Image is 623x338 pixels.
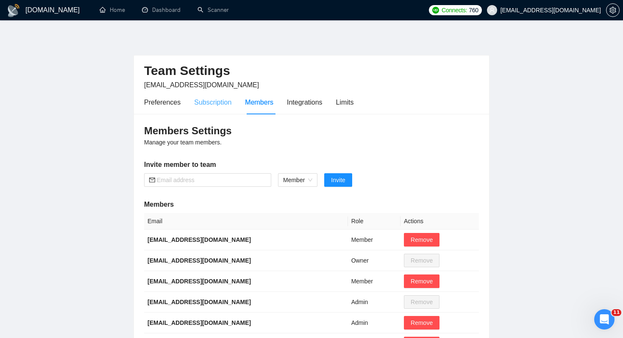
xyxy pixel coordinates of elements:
[411,235,433,244] span: Remove
[469,6,478,15] span: 760
[348,313,400,333] td: Admin
[7,57,163,232] div: Nazar says…
[144,139,222,146] span: Manage your team members.
[149,3,164,19] div: Close
[404,316,439,330] button: Remove
[144,160,479,170] h5: Invite member to team
[147,257,251,264] b: [EMAIL_ADDRESS][DOMAIN_NAME]
[324,173,352,187] button: Invite
[336,97,354,108] div: Limits
[7,57,139,217] div: Hi, my name is [PERSON_NAME].​I see you’d like to change the account email - unfortunately, it’s ...
[52,39,129,47] div: joined the conversation
[594,309,615,330] iframe: Intercom live chat
[14,79,132,146] div: I see you’d like to change the account email - unfortunately, it’s not possible to replace the ex...
[606,7,620,14] a: setting
[144,81,259,89] span: [EMAIL_ADDRESS][DOMAIN_NAME]
[245,97,273,108] div: Members
[24,5,38,18] img: Profile image for Nazar
[432,7,439,14] img: upwork-logo.png
[7,232,163,244] div: [DATE]
[133,3,149,19] button: Home
[27,273,33,280] button: Gif picker
[612,309,621,316] span: 11
[147,236,251,243] b: [EMAIL_ADDRESS][DOMAIN_NAME]
[348,250,400,271] td: Owner
[489,7,495,13] span: user
[147,278,251,285] b: [EMAIL_ADDRESS][DOMAIN_NAME]
[606,7,619,14] span: setting
[6,3,22,19] button: go back
[348,271,400,292] td: Member
[41,11,82,19] p: Active 12h ago
[400,213,479,230] th: Actions
[144,124,479,138] h3: Members Settings
[442,6,467,15] span: Connects:
[144,199,479,210] h5: Members
[100,6,125,14] a: homeHome
[404,233,439,247] button: Remove
[404,274,439,288] button: Remove
[287,97,323,108] div: Integrations
[142,6,181,14] a: dashboardDashboard
[606,3,620,17] button: setting
[14,219,52,224] div: Nazar • [DATE]
[7,255,162,270] textarea: Message…
[37,249,156,274] div: I'm already admin. But does it mean that person with current email -
[41,39,49,47] img: Profile image for Nazar
[197,6,229,14] a: searchScanner
[7,38,163,57] div: Nazar says…
[348,213,400,230] th: Role
[411,318,433,327] span: Remove
[7,4,20,17] img: logo
[13,273,20,280] button: Emoji picker
[147,299,251,305] b: [EMAIL_ADDRESS][DOMAIN_NAME]
[54,273,61,280] button: Start recording
[40,273,47,280] button: Upload attachment
[41,4,61,11] h1: Nazar
[52,40,68,46] b: Nazar
[144,213,348,230] th: Email
[331,175,345,185] span: Invite
[157,175,266,185] input: Email address
[149,177,155,183] span: mail
[144,97,181,108] div: Preferences
[283,174,312,186] span: Member
[14,113,92,128] a: [EMAIL_ADDRESS][DOMAIN_NAME]
[411,277,433,286] span: Remove
[144,62,479,80] h2: Team Settings
[147,319,251,326] b: [EMAIL_ADDRESS][DOMAIN_NAME]
[14,62,132,79] div: Hi, my name is [PERSON_NAME]. ​
[14,145,132,212] div: Regarding your subscription, I can confirm that it will end on [DATE]. At that point, you’ll simp...
[145,270,159,283] button: Send a message…
[348,292,400,313] td: Admin
[348,230,400,250] td: Member
[194,97,231,108] div: Subscription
